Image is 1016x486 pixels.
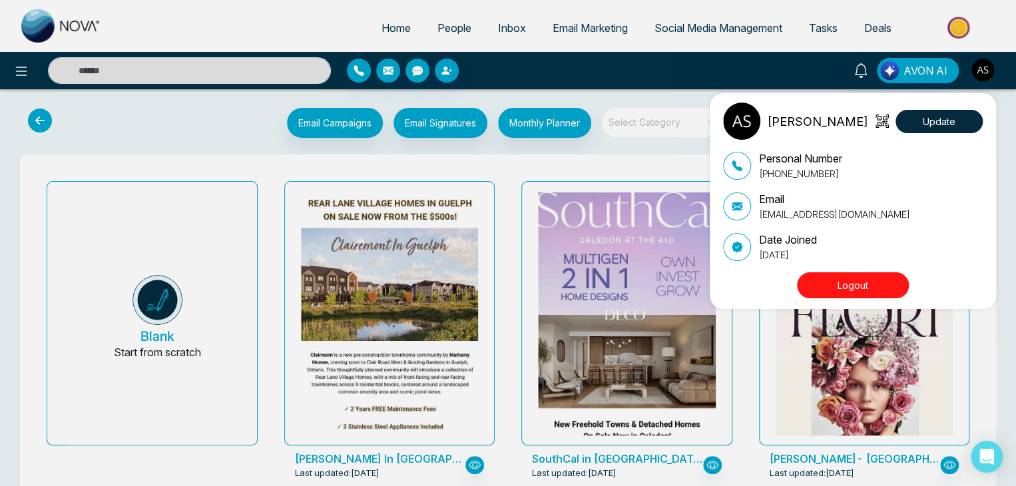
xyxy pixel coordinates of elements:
p: Personal Number [759,150,842,166]
p: [EMAIL_ADDRESS][DOMAIN_NAME] [759,207,910,221]
div: Open Intercom Messenger [971,441,1003,473]
p: [PERSON_NAME] [767,113,868,130]
p: Date Joined [759,232,817,248]
button: Update [895,110,983,133]
p: Email [759,191,910,207]
p: [DATE] [759,248,817,262]
p: [PHONE_NUMBER] [759,166,842,180]
button: Logout [797,272,909,298]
